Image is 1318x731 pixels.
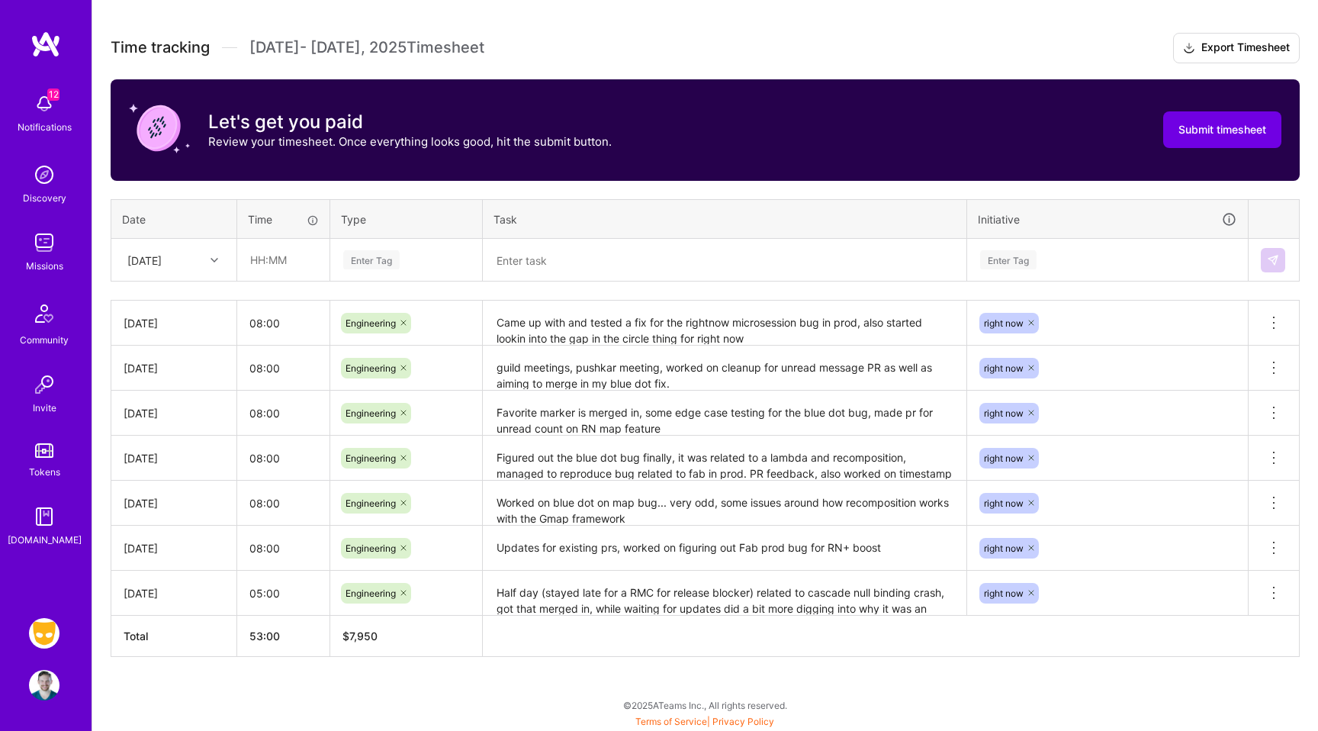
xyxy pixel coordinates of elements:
input: HH:MM [237,483,329,523]
textarea: Favorite marker is merged in, some edge case testing for the blue dot bug, made pr for unread cou... [484,392,965,434]
th: Total [111,616,237,657]
div: Discovery [23,190,66,206]
span: right now [984,543,1024,554]
i: icon Chevron [211,256,218,264]
input: HH:MM [237,438,329,478]
img: coin [129,98,190,159]
span: Engineering [346,362,396,374]
img: teamwork [29,227,59,258]
textarea: Half day (stayed late for a RMC for release blocker) related to cascade null binding crash, got t... [484,572,965,614]
textarea: guild meetings, pushkar meeting, worked on cleanup for unread message PR as well as aiming to mer... [484,347,965,389]
div: [DATE] [124,585,224,601]
span: Engineering [346,452,396,464]
img: User Avatar [29,670,59,700]
div: [DATE] [124,315,224,331]
div: Tokens [29,464,60,480]
input: HH:MM [237,528,329,568]
span: right now [984,362,1024,374]
img: Grindr: Mobile + BE + Cloud [29,618,59,649]
input: HH:MM [237,393,329,433]
button: Export Timesheet [1173,33,1300,63]
span: Engineering [346,543,396,554]
span: Engineering [346,407,396,419]
input: HH:MM [238,240,329,280]
a: Grindr: Mobile + BE + Cloud [25,618,63,649]
span: right now [984,588,1024,599]
span: Engineering [346,317,396,329]
span: right now [984,317,1024,329]
span: $ 7,950 [342,630,378,642]
textarea: Came up with and tested a fix for the rightnow microsession bug in prod, also started lookin into... [484,302,965,344]
div: Missions [26,258,63,274]
th: Task [483,199,967,239]
img: bell [29,89,59,119]
span: Time tracking [111,38,210,57]
div: Enter Tag [343,248,400,272]
textarea: Updates for existing prs, worked on figuring out Fab prod bug for RN+ boost [484,527,965,569]
span: Engineering [346,588,396,599]
input: HH:MM [237,573,329,613]
img: guide book [29,501,59,532]
div: Notifications [18,119,72,135]
div: Initiative [978,211,1237,228]
div: Time [248,211,319,227]
span: right now [984,498,1024,509]
a: Terms of Service [635,716,707,727]
img: Submit [1267,254,1279,266]
span: [DATE] - [DATE] , 2025 Timesheet [249,38,484,57]
th: Type [330,199,483,239]
button: Submit timesheet [1163,111,1281,148]
div: Invite [33,400,56,416]
input: HH:MM [237,348,329,388]
div: [DATE] [124,540,224,556]
span: 12 [47,89,59,101]
div: [DATE] [124,495,224,511]
div: [DATE] [127,252,162,268]
img: Community [26,295,63,332]
span: | [635,716,774,727]
img: Invite [29,369,59,400]
div: Community [20,332,69,348]
p: Review your timesheet. Once everything looks good, hit the submit button. [208,134,612,150]
div: © 2025 ATeams Inc., All rights reserved. [92,686,1318,724]
a: Privacy Policy [712,716,774,727]
textarea: Figured out the blue dot bug finally, it was related to a lambda and recomposition, managed to re... [484,437,965,479]
h3: Let's get you paid [208,111,612,134]
textarea: Worked on blue dot on map bug... very odd, some issues around how recomposition works with the Gm... [484,482,965,524]
div: Enter Tag [980,248,1037,272]
div: [DOMAIN_NAME] [8,532,82,548]
div: [DATE] [124,360,224,376]
span: right now [984,452,1024,464]
div: [DATE] [124,450,224,466]
span: Submit timesheet [1178,122,1266,137]
div: [DATE] [124,405,224,421]
img: tokens [35,443,53,458]
span: Engineering [346,498,396,509]
i: icon Download [1183,40,1195,56]
th: Date [111,199,237,239]
img: logo [31,31,61,58]
th: 53:00 [237,616,330,657]
a: User Avatar [25,670,63,700]
img: discovery [29,159,59,190]
input: HH:MM [237,303,329,343]
span: right now [984,407,1024,419]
